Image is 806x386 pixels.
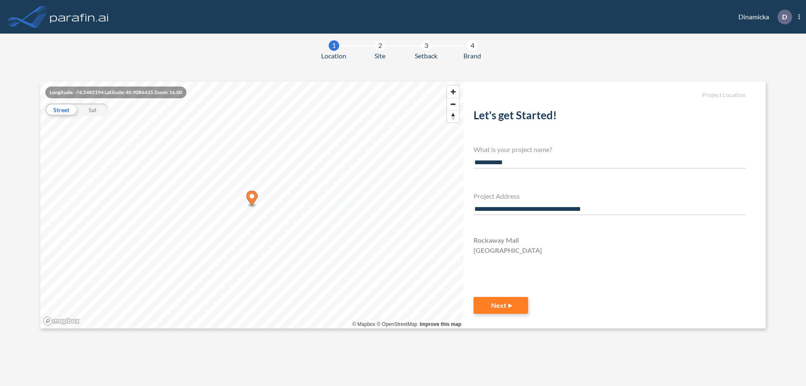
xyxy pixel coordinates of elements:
div: 1 [329,40,339,51]
button: Reset bearing to north [447,110,459,122]
canvas: Map [40,81,463,328]
div: Dinamicka [726,10,800,24]
div: Longitude: -74.5485194 Latitude: 40.9086435 Zoom: 16.00 [45,87,186,98]
span: [GEOGRAPHIC_DATA] [474,245,542,255]
span: Location [321,51,346,61]
span: Setback [415,51,437,61]
button: Zoom out [447,98,459,110]
a: Improve this map [420,321,461,327]
span: Rockaway Mall [474,235,519,245]
a: Mapbox homepage [43,316,80,326]
div: 3 [421,40,432,51]
div: Street [45,103,77,116]
a: OpenStreetMap [377,321,417,327]
div: Sat [77,103,108,116]
img: logo [48,8,110,25]
h4: Project Address [474,192,746,200]
h2: Let's get Started! [474,109,746,125]
div: Map marker [246,191,258,208]
span: Site [374,51,385,61]
div: 2 [375,40,385,51]
div: 4 [467,40,478,51]
h4: What is your project name? [474,145,746,153]
button: Next [474,297,528,314]
h5: Project Location [474,92,746,99]
button: Zoom in [447,86,459,98]
p: D [782,13,787,21]
span: Brand [463,51,481,61]
a: Mapbox [352,321,375,327]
